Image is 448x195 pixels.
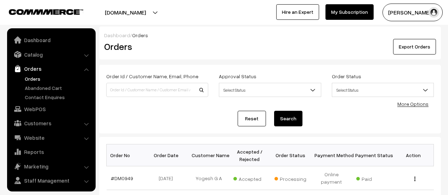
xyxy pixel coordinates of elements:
a: Website [9,131,93,144]
th: Order No [107,144,148,166]
td: [DATE] [147,166,188,190]
a: Reset [238,111,266,126]
a: More Options [397,101,429,107]
span: Select Status [332,84,433,96]
a: Orders [23,75,93,82]
button: [DOMAIN_NAME] [80,4,171,21]
th: Order Status [270,144,311,166]
label: Order Status [332,73,361,80]
a: Marketing [9,160,93,173]
span: Select Status [332,83,434,97]
a: Customers [9,117,93,130]
h2: Orders [104,41,208,52]
label: Approval Status [219,73,256,80]
span: Accepted [233,173,269,183]
a: WebPOS [9,103,93,115]
span: Select Status [219,83,321,97]
a: My Subscription [325,4,374,20]
img: COMMMERCE [9,9,83,15]
a: Dashboard [9,34,93,46]
td: Yogesh G A [188,166,229,190]
a: COMMMERCE [9,7,71,16]
span: Paid [356,173,392,183]
div: / [104,31,436,39]
span: Select Status [219,84,321,96]
th: Order Date [147,144,188,166]
th: Accepted / Rejected [229,144,270,166]
img: Menu [414,177,415,181]
span: Orders [132,32,148,38]
label: Order Id / Customer Name, Email, Phone [106,73,198,80]
a: Catalog [9,48,93,61]
input: Order Id / Customer Name / Customer Email / Customer Phone [106,83,208,97]
button: Search [274,111,302,126]
button: [PERSON_NAME] [382,4,443,21]
a: Staff Management [9,174,93,187]
a: Hire an Expert [276,4,319,20]
th: Customer Name [188,144,229,166]
a: Abandoned Cart [23,84,93,92]
th: Action [393,144,434,166]
a: Contact Enquires [23,93,93,101]
td: Online payment [311,166,352,190]
img: user [429,7,439,18]
a: Orders [9,62,93,75]
th: Payment Method [311,144,352,166]
button: Export Orders [393,39,436,55]
a: Dashboard [104,32,130,38]
a: Reports [9,145,93,158]
a: #DM0949 [111,175,133,181]
th: Payment Status [352,144,393,166]
span: Processing [274,173,310,183]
